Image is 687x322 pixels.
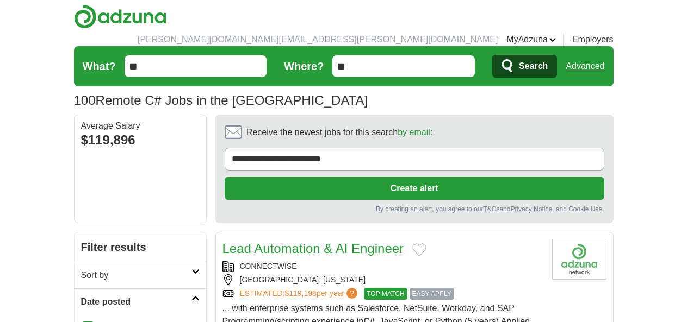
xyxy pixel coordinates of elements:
[483,205,499,213] a: T&Cs
[81,269,191,282] h2: Sort by
[74,91,96,110] span: 100
[410,288,454,300] span: EASY APPLY
[225,177,604,200] button: Create alert
[572,33,614,46] a: Employers
[492,55,557,78] button: Search
[81,295,191,308] h2: Date posted
[222,274,543,286] div: [GEOGRAPHIC_DATA], [US_STATE]
[519,55,548,77] span: Search
[398,128,430,137] a: by email
[284,289,316,298] span: $119,198
[222,261,543,272] div: ‎CONNECTWISE
[81,130,200,150] div: $119,896
[222,241,404,256] a: Lead Automation & AI Engineer
[346,288,357,299] span: ?
[74,93,368,108] h1: Remote C# Jobs in the [GEOGRAPHIC_DATA]
[510,205,552,213] a: Privacy Notice
[364,288,407,300] span: TOP MATCH
[552,239,606,280] img: Company logo
[566,55,604,77] a: Advanced
[412,243,426,256] button: Add to favorite jobs
[75,232,206,262] h2: Filter results
[83,58,116,74] label: What?
[75,288,206,315] a: Date posted
[240,288,360,300] a: ESTIMATED:$119,198per year?
[225,204,604,214] div: By creating an alert, you agree to our and , and Cookie Use.
[506,33,556,46] a: MyAdzuna
[284,58,324,74] label: Where?
[246,126,432,139] span: Receive the newest jobs for this search :
[138,33,498,46] li: [PERSON_NAME][DOMAIN_NAME][EMAIL_ADDRESS][PERSON_NAME][DOMAIN_NAME]
[81,122,200,130] div: Average Salary
[74,4,166,29] img: Adzuna logo
[75,262,206,288] a: Sort by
